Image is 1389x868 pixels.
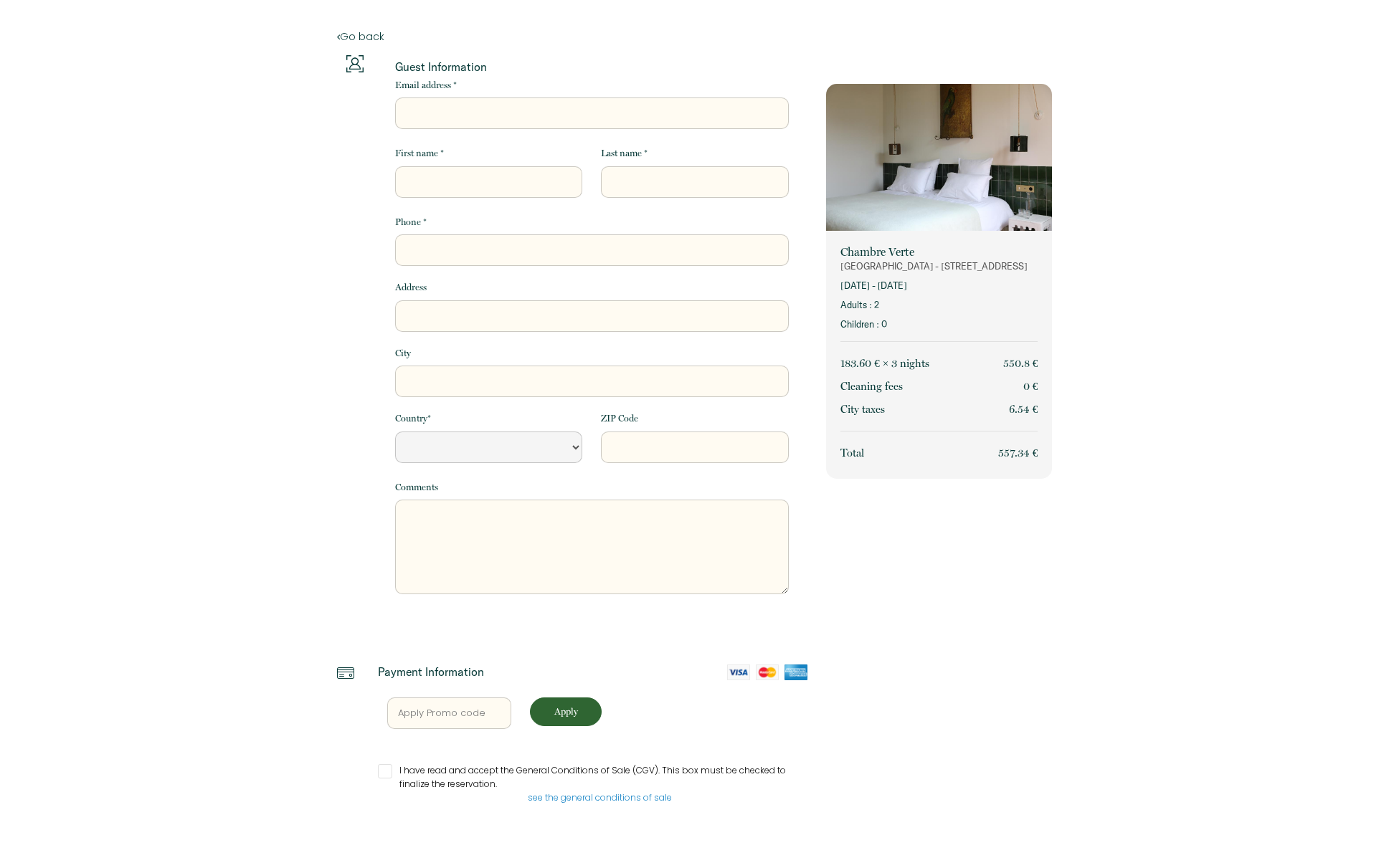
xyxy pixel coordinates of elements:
img: amex [784,664,807,680]
p: Payment Information [378,664,484,679]
label: Email address * [395,78,457,92]
p: [GEOGRAPHIC_DATA] - [STREET_ADDRESS] [840,259,1038,273]
p: Children : 0 [840,318,1038,331]
p: Cleaning fees [840,378,903,395]
span: s [925,357,929,370]
span: Total [840,447,864,459]
label: Comments [395,480,438,495]
label: ZIP Code [601,411,638,426]
p: Apply [535,705,597,718]
p: Adults : 2 [840,298,1038,312]
p: [DATE] - [DATE] [840,279,1038,292]
p: 0 € [1023,378,1038,395]
img: guests-info [346,55,364,72]
p: Guest Information [395,59,789,74]
img: credit-card [337,664,354,682]
p: Chambre Verte [840,245,1038,259]
input: Apply Promo code [387,697,512,729]
label: First name * [395,146,444,161]
label: Phone * [395,215,427,229]
p: City taxes [840,401,885,418]
p: 183.60 € × 3 night [840,355,929,372]
img: visa-card [727,664,750,680]
span: 557.34 € [998,447,1038,459]
a: Go back [337,29,1053,44]
img: rental-image [826,84,1052,234]
select: Default select example [395,431,582,463]
a: see the general conditions of sale [528,791,672,803]
p: 550.8 € [1003,355,1038,372]
p: 6.54 € [1009,401,1038,418]
label: Country [395,411,431,426]
img: mastercard [756,664,779,680]
button: Apply [530,697,602,726]
label: Address [395,280,427,295]
label: City [395,346,411,361]
label: Last name * [601,146,648,161]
